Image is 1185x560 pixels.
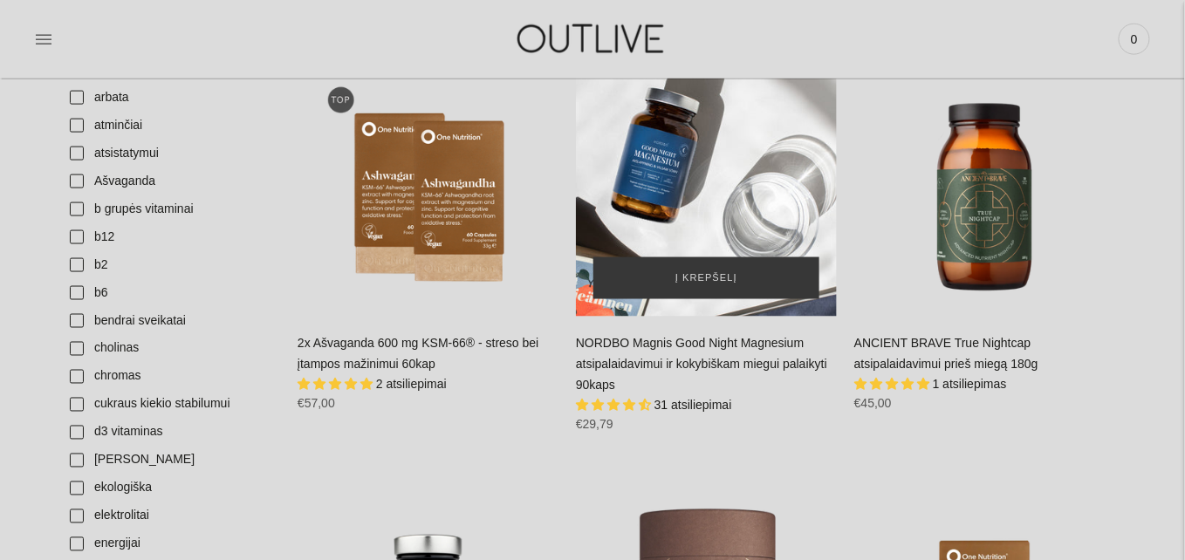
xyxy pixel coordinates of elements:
a: NORDBO Magnis Good Night Magnesium atsipalaidavimui ir kokybiškam miegui palaikyti 90kaps [576,56,837,317]
a: energijai [59,530,280,558]
a: 0 [1119,20,1150,58]
a: d3 vitaminas [59,419,280,447]
span: Į krepšelį [675,270,737,287]
a: ANCIENT BRAVE True Nightcap atsipalaidavimui prieš miegą 180g [854,56,1115,317]
img: OUTLIVE [483,9,702,69]
a: b6 [59,279,280,307]
span: 5.00 stars [298,378,376,392]
a: chromas [59,363,280,391]
a: arbata [59,84,280,112]
span: €45,00 [854,397,892,411]
span: 0 [1122,27,1147,51]
span: €57,00 [298,397,335,411]
button: Į krepšelį [593,257,819,299]
a: cholinas [59,335,280,363]
a: ANCIENT BRAVE True Nightcap atsipalaidavimui prieš miegą 180g [854,337,1038,372]
a: b grupės vitaminai [59,195,280,223]
a: b12 [59,223,280,251]
span: 31 atsiliepimai [654,399,732,413]
span: 1 atsiliepimas [933,378,1007,392]
a: Ašvaganda [59,167,280,195]
span: 4.71 stars [576,399,654,413]
span: 5.00 stars [854,378,933,392]
span: 2 atsiliepimai [376,378,447,392]
span: €29,79 [576,418,613,432]
a: 2x Ašvaganda 600 mg KSM-66® - streso bei įtampos mažinimui 60kap [298,56,558,317]
a: cukraus kiekio stabilumui [59,391,280,419]
a: b2 [59,251,280,279]
a: bendrai sveikatai [59,307,280,335]
a: [PERSON_NAME] [59,447,280,475]
a: ekologiška [59,475,280,502]
a: NORDBO Magnis Good Night Magnesium atsipalaidavimui ir kokybiškam miegui palaikyti 90kaps [576,337,827,393]
a: 2x Ašvaganda 600 mg KSM-66® - streso bei įtampos mažinimui 60kap [298,337,538,372]
a: atminčiai [59,112,280,140]
a: atsistatymui [59,140,280,167]
a: elektrolitai [59,502,280,530]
